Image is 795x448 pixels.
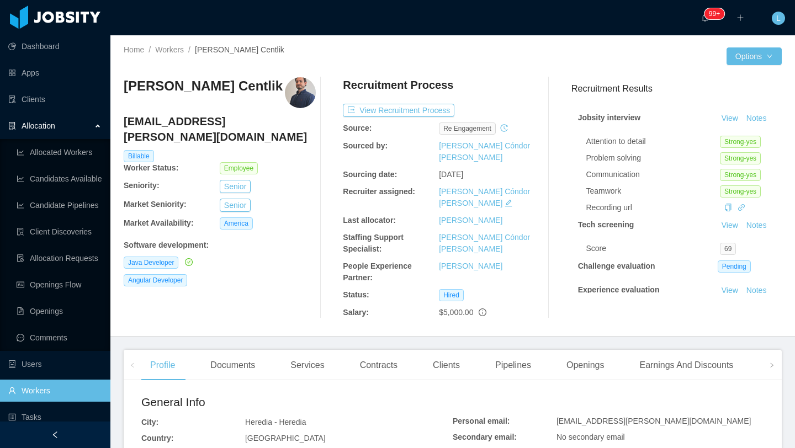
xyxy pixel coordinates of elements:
a: icon: line-chartCandidate Pipelines [17,194,102,216]
span: Angular Developer [124,274,187,286]
button: Optionsicon: down [727,47,782,65]
strong: Tech screening [578,220,634,229]
div: Attention to detail [586,136,720,147]
button: Notes [742,284,771,297]
a: Home [124,45,144,54]
span: Employee [220,162,258,174]
a: icon: appstoreApps [8,62,102,84]
strong: Challenge evaluation [578,262,655,270]
a: View [718,114,742,122]
a: icon: check-circle [183,258,193,266]
b: City: [141,418,158,426]
i: icon: solution [8,122,16,130]
div: Documents [202,350,264,381]
h3: Recruitment Results [571,82,782,95]
span: Hired [439,289,464,301]
i: icon: link [738,204,745,211]
a: icon: auditClients [8,88,102,110]
strong: Experience evaluation [578,285,660,294]
b: People Experience Partner: [343,262,412,282]
h4: Recruitment Process [343,77,453,93]
a: icon: profileTasks [8,406,102,428]
span: Allocation [22,121,55,130]
span: No secondary email [556,433,625,441]
span: $5,000.00 [439,308,473,317]
b: Software development : [124,241,209,249]
span: [GEOGRAPHIC_DATA] [245,434,326,442]
span: Strong-yes [720,169,761,181]
i: icon: plus [736,14,744,22]
i: icon: copy [724,204,732,211]
a: icon: file-textOpenings [17,300,102,322]
a: icon: robotUsers [8,353,102,375]
b: Source: [343,124,372,132]
a: View [718,286,742,295]
span: Strong-yes [720,185,761,198]
div: Openings [558,350,613,381]
a: Workers [155,45,184,54]
div: Communication [586,169,720,180]
span: re engagement [439,122,496,135]
a: View [718,221,742,230]
sup: 113 [704,8,724,19]
span: info-circle [479,308,486,316]
span: Heredia - Heredia [245,418,306,426]
b: Sourced by: [343,141,388,150]
a: icon: line-chartAllocated Workers [17,141,102,163]
i: icon: left [130,362,135,368]
a: icon: messageComments [17,327,102,349]
button: icon: exportView Recruitment Process [343,104,454,117]
a: icon: line-chartCandidates Available [17,168,102,190]
a: [PERSON_NAME] [439,216,502,225]
b: Staffing Support Specialist: [343,233,404,253]
div: Recording url [586,202,720,214]
button: Senior [220,199,251,212]
b: Personal email: [453,417,510,425]
span: [PERSON_NAME] Centlik [195,45,284,54]
i: icon: bell [701,14,709,22]
a: icon: userWorkers [8,380,102,402]
span: / [149,45,151,54]
a: [PERSON_NAME] [439,262,502,270]
div: Clients [424,350,469,381]
b: Last allocator: [343,216,396,225]
div: Pipelines [486,350,540,381]
i: icon: edit [505,199,512,207]
div: Copy [724,202,732,214]
a: icon: file-doneAllocation Requests [17,247,102,269]
h4: [EMAIL_ADDRESS][PERSON_NAME][DOMAIN_NAME] [124,114,316,145]
i: icon: right [769,362,775,368]
span: [DATE] [439,170,463,179]
strong: Jobsity interview [578,113,641,122]
a: icon: exportView Recruitment Process [343,106,454,115]
a: icon: file-searchClient Discoveries [17,221,102,243]
div: Problem solving [586,152,720,164]
span: Pending [718,260,751,273]
img: 8c876a0e-a0bf-4609-aa97-a2c46fd3f994_68680094661db-400w.png [285,77,316,108]
h2: General Info [141,393,453,411]
h3: [PERSON_NAME] Centlik [124,77,283,95]
button: Notes [742,112,771,125]
div: Score [586,243,720,254]
i: icon: history [500,124,508,132]
span: Strong-yes [720,136,761,148]
span: America [220,217,253,230]
span: L [776,12,781,25]
div: Services [282,350,333,381]
span: Billable [124,150,154,162]
a: icon: link [738,203,745,212]
b: Status: [343,290,369,299]
b: Worker Status: [124,163,178,172]
span: 69 [720,243,736,255]
b: Seniority: [124,181,160,190]
a: [PERSON_NAME] Cóndor [PERSON_NAME] [439,187,530,207]
b: Market Seniority: [124,200,187,209]
button: Notes [742,219,771,232]
span: Strong-yes [720,152,761,164]
b: Market Availability: [124,218,194,227]
b: Recruiter assigned: [343,187,415,196]
b: Salary: [343,308,369,317]
i: icon: check-circle [185,258,193,266]
a: icon: pie-chartDashboard [8,35,102,57]
b: Country: [141,434,173,442]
